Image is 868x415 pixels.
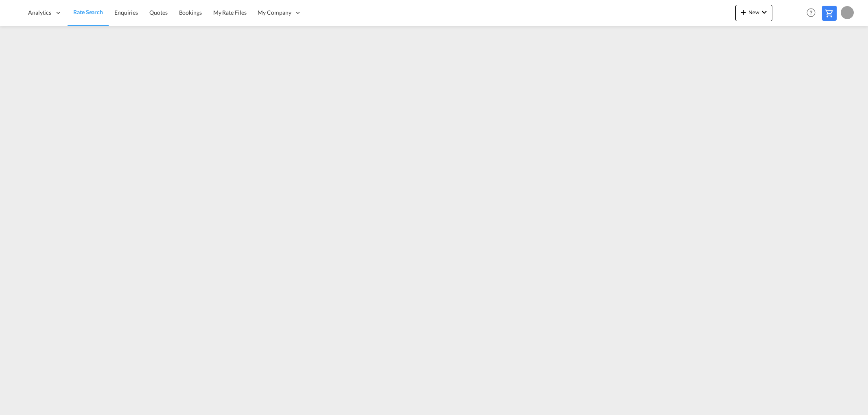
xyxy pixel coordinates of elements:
span: Bookings [179,9,202,16]
md-icon: icon-plus 400-fg [739,7,748,17]
span: Help [804,6,818,20]
span: My Company [258,9,291,17]
span: New [739,9,769,15]
md-icon: icon-chevron-down [759,7,769,17]
span: My Rate Files [213,9,247,16]
span: Quotes [149,9,167,16]
span: Analytics [28,9,51,17]
div: Help [804,6,822,20]
span: Enquiries [114,9,138,16]
span: Rate Search [73,9,103,15]
button: icon-plus 400-fgNewicon-chevron-down [735,5,772,21]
